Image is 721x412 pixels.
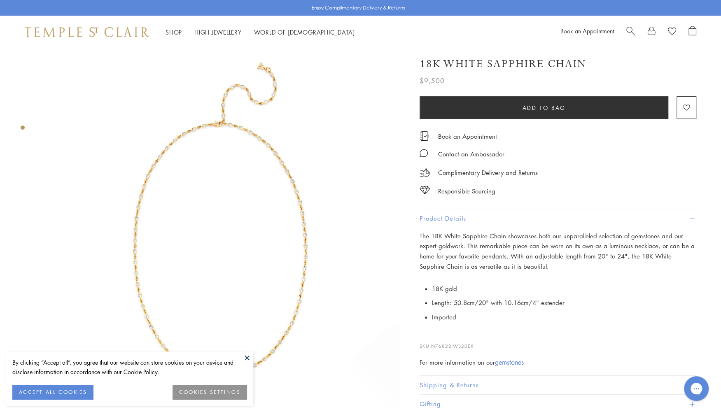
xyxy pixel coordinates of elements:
[420,231,696,272] p: The 18K White Sapphire Chain showcases both our unparalleled selection of gemstones and our exper...
[560,27,614,35] a: Book an Appointment
[432,296,696,310] li: Length: 50.8cm/20" with 10.16cm/4" extender
[12,358,247,377] div: By clicking “Accept all”, you agree that our website can store cookies on your device and disclos...
[668,26,676,38] a: View Wishlist
[420,334,696,350] p: SKU:
[420,168,430,178] img: icon_delivery.svg
[626,26,635,38] a: Search
[420,131,429,141] img: icon_appointment.svg
[438,168,538,178] p: Complimentary Delivery and Returns
[254,28,355,36] a: World of [DEMOGRAPHIC_DATA]World of [DEMOGRAPHIC_DATA]
[420,376,696,394] button: Shipping & Returns
[438,186,495,196] div: Responsible Sourcing
[166,28,182,36] a: ShopShop
[420,209,696,228] button: Product Details
[432,282,696,296] li: 18K gold
[12,385,93,400] button: ACCEPT ALL COOKIES
[680,373,713,404] iframe: Gorgias live chat messenger
[438,149,504,159] div: Contact an Ambassador
[41,49,400,407] img: 18K White Sapphire Chain
[495,358,524,367] a: gemstones
[688,26,696,38] a: Open Shopping Bag
[173,385,247,400] button: COOKIES SETTINGS
[420,149,428,157] img: MessageIcon-01_2.svg
[523,103,566,112] span: Add to bag
[420,57,586,71] h1: 18K White Sapphire Chain
[166,27,355,37] nav: Main navigation
[420,357,696,368] div: For more information on our
[420,75,445,86] span: $9,500
[25,27,149,37] img: Temple St. Clair
[21,123,25,136] div: Product gallery navigation
[432,310,696,324] li: Imported
[194,28,242,36] a: High JewelleryHigh Jewellery
[420,186,430,194] img: icon_sourcing.svg
[431,343,474,349] span: N76822-WS20EX
[438,132,497,141] a: Book an Appointment
[420,96,668,119] button: Add to bag
[312,4,405,12] p: Enjoy Complimentary Delivery & Returns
